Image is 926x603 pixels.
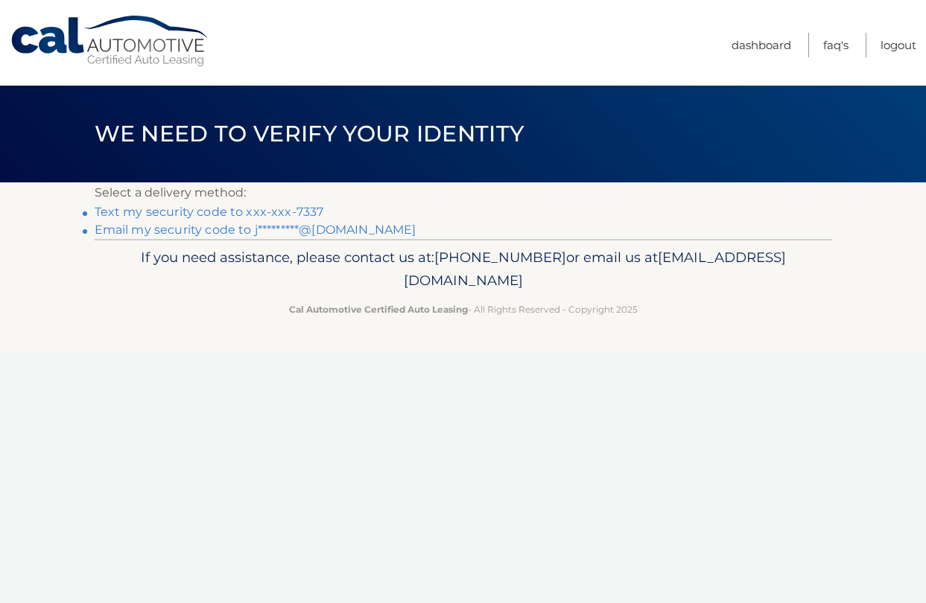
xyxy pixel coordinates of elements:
p: If you need assistance, please contact us at: or email us at [104,246,822,293]
a: Email my security code to j*********@[DOMAIN_NAME] [95,223,416,237]
a: FAQ's [823,33,849,57]
a: Dashboard [732,33,791,57]
span: We need to verify your identity [95,120,524,147]
p: - All Rights Reserved - Copyright 2025 [104,301,822,317]
a: Cal Automotive [10,15,211,68]
p: Select a delivery method: [95,182,832,203]
a: Logout [881,33,916,57]
span: [PHONE_NUMBER] [434,249,566,266]
strong: Cal Automotive Certified Auto Leasing [289,304,468,315]
a: Text my security code to xxx-xxx-7337 [95,205,324,219]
